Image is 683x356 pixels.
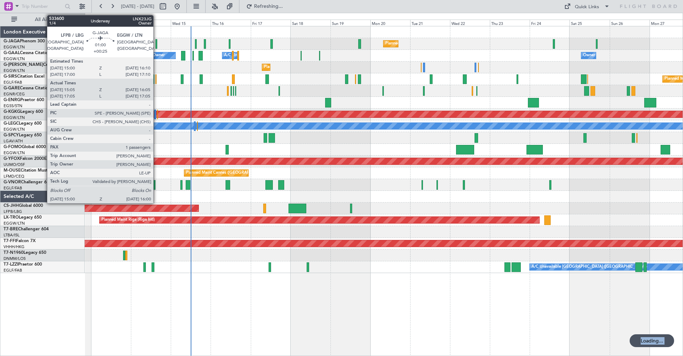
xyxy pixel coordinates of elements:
[4,39,20,43] span: G-JAGA
[4,68,25,73] a: EGGW/LTN
[243,1,286,12] button: Refreshing...
[370,20,410,26] div: Mon 20
[4,121,19,126] span: G-LEGC
[4,74,44,79] a: G-SIRSCitation Excel
[121,3,154,10] span: [DATE] - [DATE]
[4,39,45,43] a: G-JAGAPhenom 300
[153,50,165,61] div: Owner
[4,251,46,255] a: T7-N1960Legacy 650
[575,4,599,11] div: Quick Links
[4,251,23,255] span: T7-N1960
[4,256,26,261] a: DNMM/LOS
[4,74,17,79] span: G-SIRS
[4,268,22,273] a: EGLF/FAB
[171,20,211,26] div: Wed 15
[86,14,98,20] div: [DATE]
[4,127,25,132] a: EGGW/LTN
[4,239,36,243] a: T7-FFIFalcon 7X
[385,38,497,49] div: Planned Maint [GEOGRAPHIC_DATA] ([GEOGRAPHIC_DATA])
[610,20,650,26] div: Sun 26
[4,115,25,120] a: EGGW/LTN
[4,162,25,167] a: UUMO/OSF
[4,86,20,90] span: G-GARE
[8,14,77,25] button: All Aircraft
[4,209,22,214] a: LFPB/LBG
[490,20,530,26] div: Thu 23
[561,1,613,12] button: Quick Links
[291,20,330,26] div: Sat 18
[251,20,291,26] div: Fri 17
[530,20,570,26] div: Fri 24
[4,239,16,243] span: T7-FFI
[4,185,22,191] a: EGLF/FAB
[22,1,63,12] input: Trip Number
[254,4,284,9] span: Refreshing...
[4,133,42,137] a: G-SPCYLegacy 650
[224,50,254,61] div: A/C Unavailable
[4,244,25,250] a: VHHH/HKG
[4,56,25,62] a: EGGW/LTN
[4,168,55,173] a: M-OUSECitation Mustang
[4,227,49,231] a: T7-BREChallenger 604
[4,98,44,102] a: G-ENRGPraetor 600
[4,121,42,126] a: G-LEGCLegacy 600
[4,232,20,238] a: LTBA/ISL
[4,63,43,67] span: G-[PERSON_NAME]
[4,86,62,90] a: G-GARECessna Citation XLS+
[4,91,25,97] a: EGNR/CEG
[4,98,20,102] span: G-ENRG
[4,221,25,226] a: EGGW/LTN
[4,80,22,85] a: EGLF/FAB
[4,51,20,55] span: G-GAAL
[4,110,43,114] a: G-KGKGLegacy 600
[211,20,250,26] div: Thu 16
[4,138,23,144] a: LGAV/ATH
[450,20,490,26] div: Wed 22
[4,204,19,208] span: CS-JHH
[101,215,155,225] div: Planned Maint Riga (Riga Intl)
[4,215,42,220] a: LX-TROLegacy 650
[4,157,20,161] span: G-YFOX
[186,168,270,178] div: Planned Maint Cannes ([GEOGRAPHIC_DATA])
[4,51,62,55] a: G-GAALCessna Citation XLS+
[131,20,171,26] div: Tue 14
[630,334,674,347] div: Loading...
[570,20,609,26] div: Sat 25
[4,63,83,67] a: G-[PERSON_NAME]Cessna Citation XLS
[4,133,19,137] span: G-SPCY
[4,145,22,149] span: G-FOMO
[4,180,52,184] a: G-VNORChallenger 650
[531,262,647,272] div: A/C Unavailable [GEOGRAPHIC_DATA] ([GEOGRAPHIC_DATA])
[4,262,18,267] span: T7-LZZI
[4,44,25,50] a: EGGW/LTN
[4,150,25,156] a: EGGW/LTN
[4,180,21,184] span: G-VNOR
[4,103,22,109] a: EGSS/STN
[4,168,21,173] span: M-OUSE
[4,110,20,114] span: G-KGKG
[105,50,134,61] div: A/C Unavailable
[330,20,370,26] div: Sun 19
[4,157,49,161] a: G-YFOXFalcon 2000EX
[4,227,18,231] span: T7-BRE
[4,174,24,179] a: LFMD/CEQ
[410,20,450,26] div: Tue 21
[4,262,42,267] a: T7-LZZIPraetor 600
[18,17,75,22] span: All Aircraft
[91,20,131,26] div: Mon 13
[4,204,43,208] a: CS-JHHGlobal 6000
[583,50,595,61] div: Owner
[4,145,46,149] a: G-FOMOGlobal 6000
[264,62,376,73] div: Planned Maint [GEOGRAPHIC_DATA] ([GEOGRAPHIC_DATA])
[4,215,19,220] span: LX-TRO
